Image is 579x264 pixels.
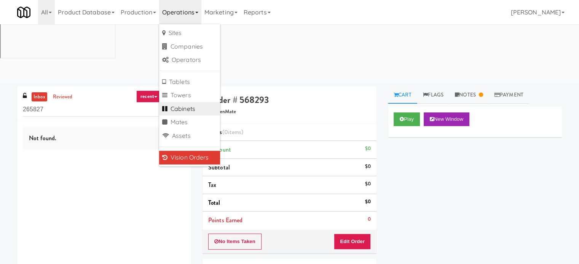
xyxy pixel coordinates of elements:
span: Subtotal [208,163,230,172]
input: Search vision orders [23,103,185,117]
button: Edit Order [334,234,371,250]
div: $0 [365,162,371,171]
a: Towers [159,89,220,102]
a: Cabinets [159,102,220,116]
a: reviewed [51,92,75,102]
ng-pluralize: items [228,128,242,136]
a: Sites [159,26,220,40]
div: 0 [368,215,371,224]
a: Flags [417,87,450,104]
span: Tax [208,180,216,189]
span: Points Earned [208,216,242,224]
h5: KitchenMate [208,109,371,115]
a: Payment [489,87,529,104]
a: Operators [159,53,220,67]
span: Discount [208,145,231,154]
span: (0 ) [222,128,244,136]
a: Assets [159,129,220,143]
a: Notes [449,87,489,104]
button: Play [394,112,420,126]
img: Micromart [17,6,30,19]
a: inbox [32,92,47,102]
button: New Window [424,112,469,126]
div: $0 [365,144,371,153]
button: No Items Taken [208,234,262,250]
span: Items [208,128,243,136]
h4: Order # 568293 [208,95,371,105]
a: Tablets [159,75,220,89]
div: $0 [365,197,371,207]
span: Total [208,198,220,207]
a: Vision Orders [159,151,220,164]
a: Mates [159,115,220,129]
div: $0 [365,179,371,189]
a: recent [136,90,161,103]
a: Cart [388,87,417,104]
a: Companies [159,40,220,54]
span: Not found. [29,134,56,142]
